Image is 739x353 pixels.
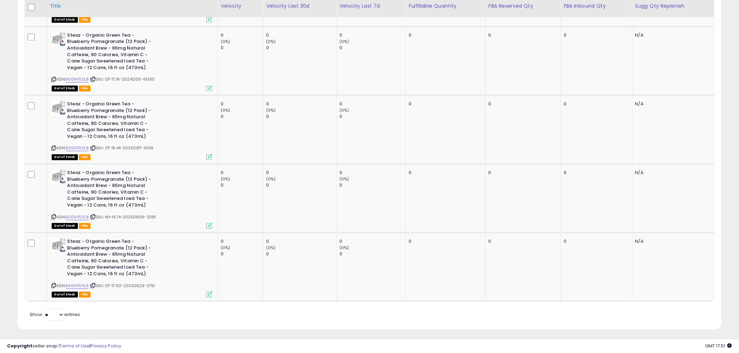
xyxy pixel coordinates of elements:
a: Terms of Use [60,343,89,349]
small: (0%) [339,245,349,250]
div: 0 [409,170,480,176]
small: (0%) [221,176,231,182]
span: All listings that are currently out of stock and unavailable for purchase on Amazon [52,154,78,160]
div: 0 [221,101,263,107]
div: 0 [339,238,405,245]
span: All listings that are currently out of stock and unavailable for purchase on Amazon [52,17,78,23]
div: N/A [635,101,709,107]
span: FBA [79,223,91,229]
div: Velocity Last 30d [266,2,334,10]
div: 0 [409,238,480,245]
div: 0 [489,32,555,38]
div: 0 [266,113,336,120]
div: 0 [489,101,555,107]
div: Velocity [221,2,260,10]
span: All listings that are currently out of stock and unavailable for purchase on Amazon [52,292,78,298]
div: Title [50,2,215,10]
div: seller snap | | [7,343,121,350]
small: (0%) [221,39,231,44]
div: 0 [266,251,336,257]
img: 51ppFVJnTnL._SL40_.jpg [52,170,66,183]
strong: Copyright [7,343,32,349]
div: 0 [489,170,555,176]
div: 0 [339,113,405,120]
div: 0 [564,32,627,38]
div: 0 [266,238,336,245]
div: 0 [221,32,263,38]
b: Steaz - Organic Green Tea - Blueberry Pomegranate (12 Pack) - Antioxidant Brew - 65mg Natural Caf... [67,170,152,210]
div: 0 [221,251,263,257]
div: Sugg Qty Replenish [635,2,711,10]
b: Steaz - Organic Green Tea - Blueberry Pomegranate (12 Pack) - Antioxidant Brew - 65mg Natural Caf... [67,101,152,141]
a: Privacy Policy [90,343,121,349]
span: All listings that are currently out of stock and unavailable for purchase on Amazon [52,85,78,91]
div: 0 [564,170,627,176]
span: FBA [79,17,91,23]
div: 0 [221,113,263,120]
div: N/A [635,238,709,245]
div: Fulfillable Quantity [409,2,483,10]
div: 0 [266,101,336,107]
div: 0 [266,182,336,188]
span: Show: entries [30,311,80,318]
span: All listings that are currently out of stock and unavailable for purchase on Amazon [52,223,78,229]
span: | SKU: KH-14.74-20250606-2081 [90,214,156,220]
div: 0 [339,170,405,176]
div: 0 [339,182,405,188]
div: 0 [409,101,480,107]
small: (0%) [266,39,276,44]
span: FBA [79,154,91,160]
b: Steaz - Organic Green Tea - Blueberry Pomegranate (12 Pack) - Antioxidant Brew - 65mg Natural Caf... [67,32,152,73]
div: 0 [221,170,263,176]
div: 0 [266,32,336,38]
div: 0 [339,101,405,107]
a: B001HTE5L8 [66,145,89,151]
span: | SKU: DT-17.16-20241205-61330 [90,76,155,82]
small: (0%) [266,107,276,113]
div: FBA Reserved Qty [489,2,558,10]
small: (0%) [266,245,276,250]
div: 0 [266,45,336,51]
small: (0%) [221,107,231,113]
div: 0 [221,45,263,51]
div: Velocity Last 7d [339,2,403,10]
div: N/A [635,32,709,38]
span: | SKU: DT-17.62-20250623-2751 [90,283,155,288]
div: ASIN: [52,238,213,296]
div: N/A [635,170,709,176]
div: ASIN: [52,101,213,159]
div: 0 [564,101,627,107]
img: 51ppFVJnTnL._SL40_.jpg [52,32,66,46]
span: | SKU: DT-15.44-20250317-1008 [90,145,153,151]
div: 0 [221,238,263,245]
div: ASIN: [52,170,213,228]
div: FBA inbound Qty [564,2,629,10]
img: 51ppFVJnTnL._SL40_.jpg [52,101,66,115]
small: (0%) [339,107,349,113]
div: 0 [409,32,480,38]
div: 0 [339,251,405,257]
div: 0 [339,45,405,51]
b: Steaz - Organic Green Tea - Blueberry Pomegranate (12 Pack) - Antioxidant Brew - 65mg Natural Caf... [67,238,152,279]
span: FBA [79,292,91,298]
div: 0 [221,182,263,188]
a: B001HTE5L8 [66,283,89,289]
small: (0%) [339,176,349,182]
span: 2025-08-12 17:51 GMT [705,343,732,349]
div: 0 [339,32,405,38]
small: (0%) [266,176,276,182]
div: ASIN: [52,32,213,90]
a: B001HTE5L8 [66,214,89,220]
img: 51ppFVJnTnL._SL40_.jpg [52,238,66,252]
span: FBA [79,85,91,91]
div: 0 [489,238,555,245]
div: 0 [266,170,336,176]
div: 0 [564,238,627,245]
small: (0%) [221,245,231,250]
a: B001HTE5L8 [66,76,89,82]
small: (0%) [339,39,349,44]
